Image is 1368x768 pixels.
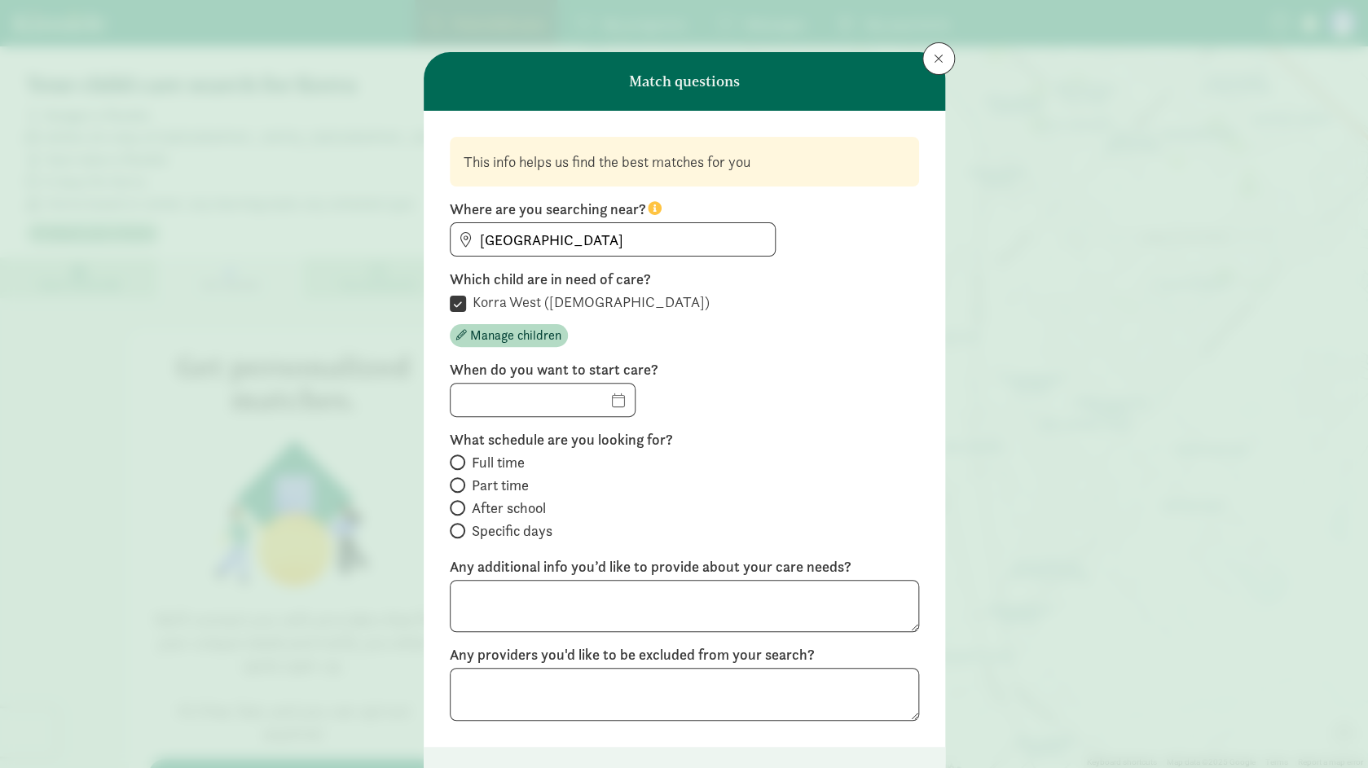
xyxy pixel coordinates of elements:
input: Find address [451,223,775,256]
span: Part time [472,476,529,495]
label: Korra West ([DEMOGRAPHIC_DATA]) [466,292,710,312]
label: Where are you searching near? [450,200,919,219]
span: Full time [472,453,525,472]
span: Manage children [470,326,561,345]
label: When do you want to start care? [450,360,919,380]
div: This info helps us find the best matches for you [464,151,905,173]
label: Any providers you'd like to be excluded from your search? [450,645,919,665]
label: What schedule are you looking for? [450,430,919,450]
label: Any additional info you’d like to provide about your care needs? [450,557,919,577]
button: Manage children [450,324,568,347]
span: Specific days [472,521,552,541]
h6: Match questions [629,73,740,90]
span: After school [472,498,546,518]
label: Which child are in need of care? [450,270,919,289]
